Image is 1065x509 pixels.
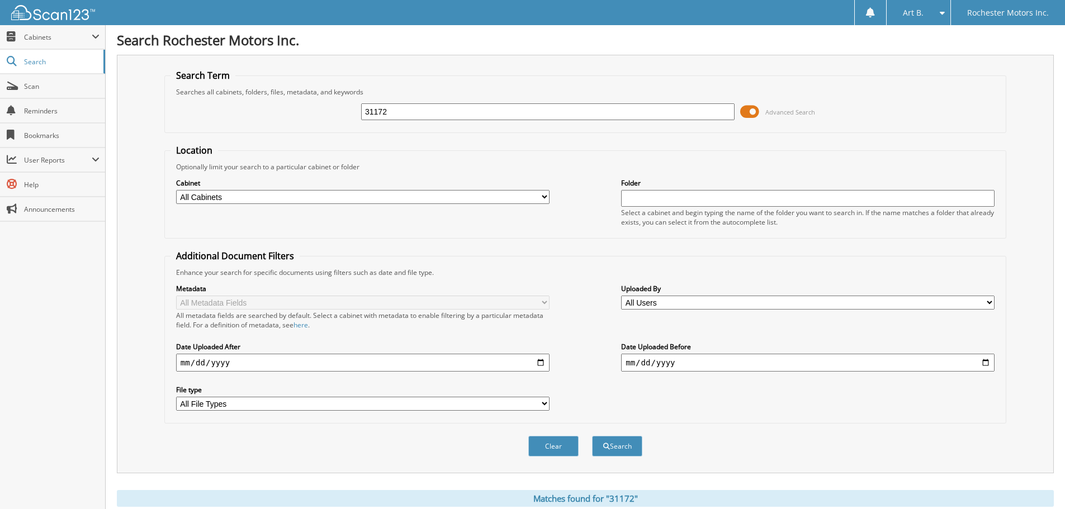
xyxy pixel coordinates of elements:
[176,311,550,330] div: All metadata fields are searched by default. Select a cabinet with metadata to enable filtering b...
[24,204,100,214] span: Announcements
[967,9,1049,16] span: Rochester Motors Inc.
[171,250,300,262] legend: Additional Document Filters
[621,342,995,351] label: Date Uploaded Before
[621,208,995,227] div: Select a cabinet and begin typing the name of the folder you want to search in. If the name match...
[24,32,92,42] span: Cabinets
[294,320,308,330] a: here
[592,436,642,456] button: Search
[24,155,92,165] span: User Reports
[11,5,95,20] img: scan123-logo-white.svg
[24,82,100,91] span: Scan
[176,342,550,351] label: Date Uploaded After
[171,69,235,82] legend: Search Term
[176,385,550,394] label: File type
[171,268,1000,277] div: Enhance your search for specific documents using filters such as date and file type.
[24,106,100,116] span: Reminders
[171,162,1000,172] div: Optionally limit your search to a particular cabinet or folder
[903,9,924,16] span: Art B.
[117,490,1054,507] div: Matches found for "31172"
[117,31,1054,49] h1: Search Rochester Motors Inc.
[171,144,218,156] legend: Location
[621,178,995,188] label: Folder
[24,180,100,189] span: Help
[176,354,550,372] input: start
[24,131,100,140] span: Bookmarks
[24,57,98,66] span: Search
[171,87,1000,97] div: Searches all cabinets, folders, files, metadata, and keywords
[765,108,815,116] span: Advanced Search
[621,284,995,293] label: Uploaded By
[621,354,995,372] input: end
[176,178,550,188] label: Cabinet
[528,436,579,456] button: Clear
[176,284,550,293] label: Metadata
